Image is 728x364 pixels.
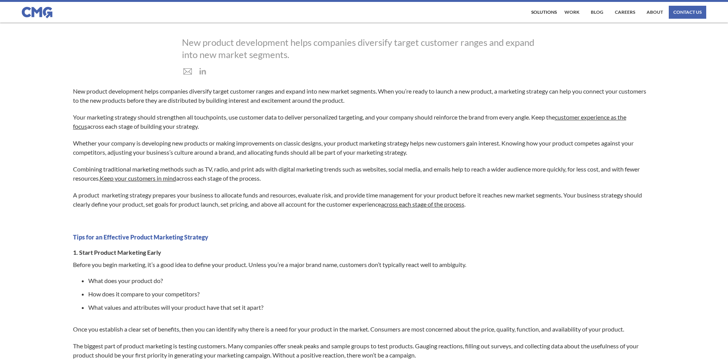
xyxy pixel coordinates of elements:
strong: 1. Start Product Marketing Early [73,249,161,256]
li: How does it compare to your competitors? [88,290,648,298]
a: Keep your customers in mind [100,175,176,182]
a: About [645,6,665,19]
p: Your marketing strategy should strengthen all touchpoints, use customer data to deliver personali... [73,113,648,131]
p: Before you begin marketing, it’s a good idea to define your product. Unless you’re a major brand ... [73,260,648,269]
li: What does your product do? [88,277,648,285]
img: LinkedIn icon in grey [199,67,207,75]
p: Once you establish a clear set of benefits, then you can identify why there is a need for your pr... [73,325,648,334]
p: The biggest part of product marketing is testing customers. Many companies offer sneak peaks and ... [73,341,648,360]
img: CMG logo in blue. [22,7,52,18]
a: work [563,6,581,19]
img: mail icon in grey [183,68,193,76]
li: What values and attributes will your product have that set it apart? [88,304,648,311]
h3: Tips for an Effective Product Marketing Strategy [73,233,648,241]
p: New product development helps companies diversify target customer ranges and expand into new mark... [73,87,648,105]
div: contact us [673,10,702,15]
p: A product marketing strategy prepares your business to allocate funds and resources, evaluate ris... [73,191,648,209]
p: ‍ [73,217,648,226]
div: New product development helps companies diversify target customer ranges and expand into new mark... [182,36,546,61]
div: Solutions [531,10,557,15]
p: Combining traditional marketing methods such as TV, radio, and print ads with digital marketing t... [73,165,648,183]
p: Whether your company is developing new products or making improvements on classic designs, your p... [73,139,648,157]
a: across each stage of the process [381,201,464,208]
a: Careers [613,6,637,19]
a: Blog [589,6,605,19]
